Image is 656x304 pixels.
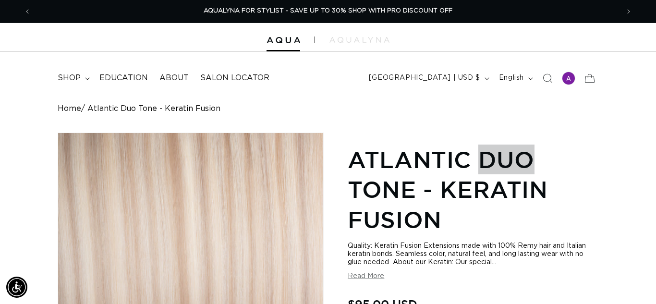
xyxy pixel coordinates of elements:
img: aqualyna.com [329,37,389,43]
span: About [159,73,189,83]
span: AQUALYNA FOR STYLIST - SAVE UP TO 30% SHOP WITH PRO DISCOUNT OFF [204,8,452,14]
span: Education [99,73,148,83]
button: Previous announcement [17,2,38,21]
button: [GEOGRAPHIC_DATA] | USD $ [363,69,493,87]
img: Aqua Hair Extensions [267,37,300,44]
summary: Search [537,68,558,89]
a: Education [94,67,154,89]
iframe: Chat Widget [608,258,656,304]
a: Home [58,104,81,113]
h1: Atlantic Duo Tone - Keratin Fusion [348,145,598,234]
button: English [493,69,537,87]
nav: breadcrumbs [58,104,598,113]
button: Next announcement [618,2,639,21]
button: Read More [348,272,384,280]
span: Atlantic Duo Tone - Keratin Fusion [87,104,220,113]
a: Salon Locator [194,67,275,89]
div: Quality: Keratin Fusion Extensions made with 100% Remy hair and Italian keratin bonds. Seamless c... [348,242,598,267]
span: [GEOGRAPHIC_DATA] | USD $ [369,73,480,83]
span: Salon Locator [200,73,269,83]
a: About [154,67,194,89]
span: English [499,73,524,83]
span: shop [58,73,81,83]
summary: shop [52,67,94,89]
div: Accessibility Menu [6,277,27,298]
